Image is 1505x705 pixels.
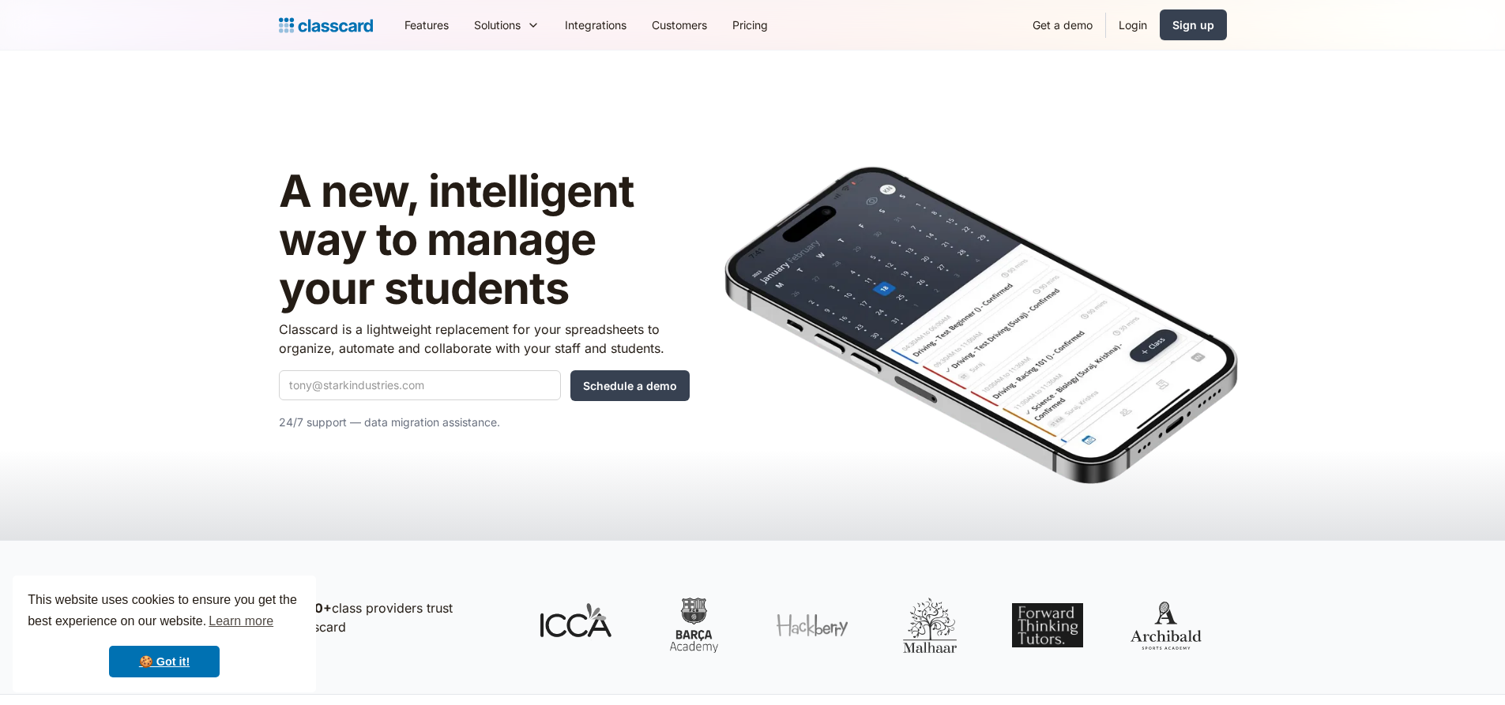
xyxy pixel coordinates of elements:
[639,7,720,43] a: Customers
[392,7,461,43] a: Features
[287,598,508,636] p: class providers trust Classcard
[1020,7,1105,43] a: Get a demo
[1106,7,1160,43] a: Login
[109,646,220,677] a: dismiss cookie message
[28,591,301,633] span: This website uses cookies to ensure you get the best experience on our website.
[279,370,690,401] form: Quick Demo Form
[279,14,373,36] a: Logo
[13,576,316,692] div: cookieconsent
[720,7,781,43] a: Pricing
[1172,17,1214,33] div: Sign up
[461,7,552,43] div: Solutions
[1160,9,1227,40] a: Sign up
[474,17,521,33] div: Solutions
[206,609,276,633] a: learn more about cookies
[570,370,690,401] input: Schedule a demo
[279,320,690,358] p: Classcard is a lightweight replacement for your spreadsheets to organize, automate and collaborat...
[279,167,690,313] h1: A new, intelligent way to manage your students
[279,370,561,400] input: tony@starkindustries.com
[279,413,690,432] p: 24/7 support — data migration assistance.
[552,7,639,43] a: Integrations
